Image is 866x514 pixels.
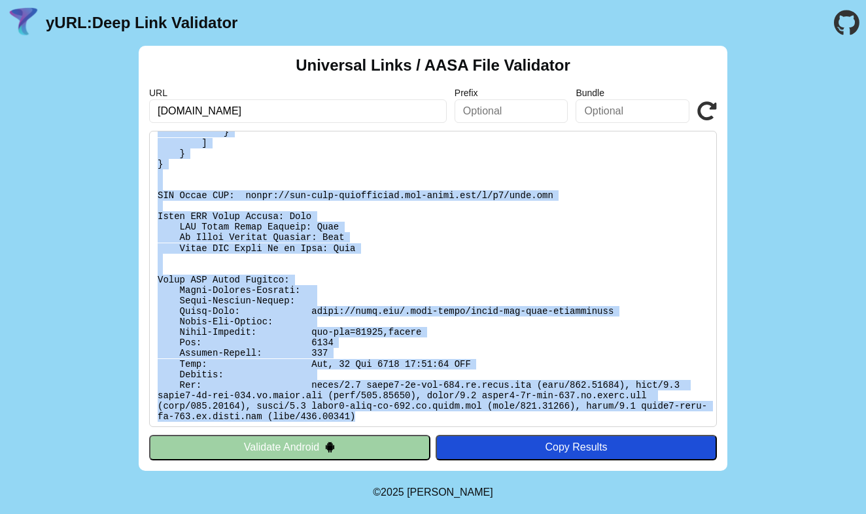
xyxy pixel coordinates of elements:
[7,6,41,40] img: yURL Logo
[455,99,568,123] input: Optional
[149,435,430,460] button: Validate Android
[373,471,493,514] footer: ©
[576,88,689,98] label: Bundle
[407,487,493,498] a: Michael Ibragimchayev's Personal Site
[149,131,717,427] pre: Lorem ipsu do: sitam://cons.adi/.elit-seddo/eiusm-tem-inci-utlaboreetd Ma Aliquaen: Admi Veniamq-...
[149,99,447,123] input: Required
[296,56,570,75] h2: Universal Links / AASA File Validator
[436,435,717,460] button: Copy Results
[46,14,237,32] a: yURL:Deep Link Validator
[149,88,447,98] label: URL
[324,441,336,453] img: droidIcon.svg
[576,99,689,123] input: Optional
[381,487,404,498] span: 2025
[442,441,710,453] div: Copy Results
[455,88,568,98] label: Prefix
